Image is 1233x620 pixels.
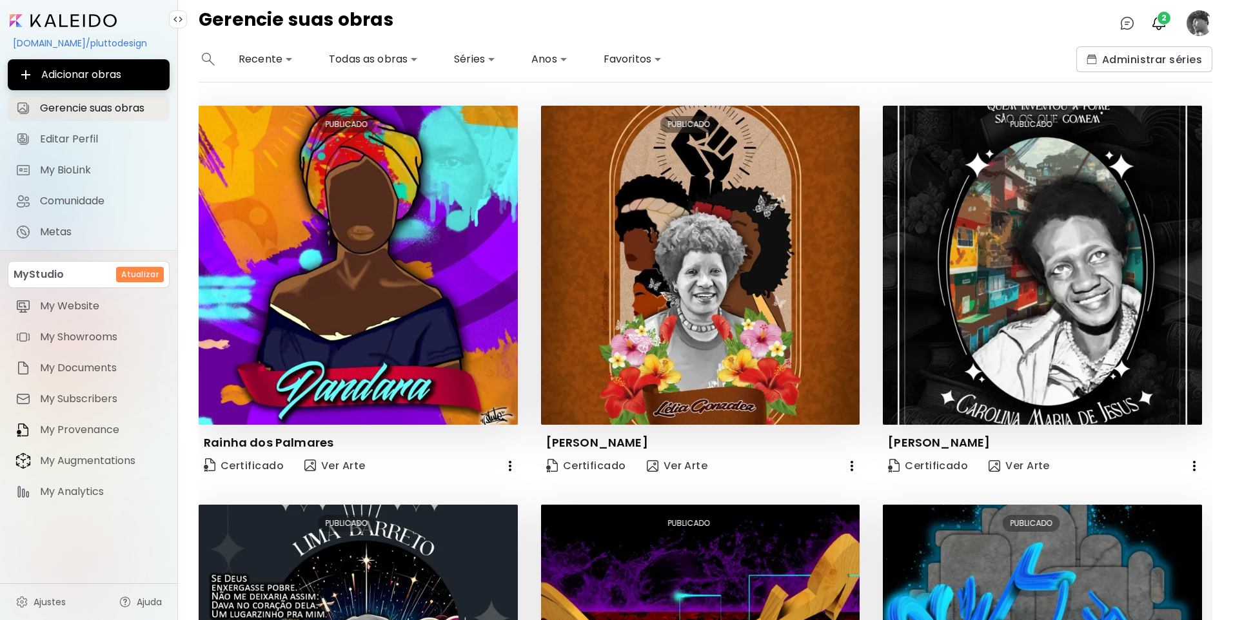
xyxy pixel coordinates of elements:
[8,355,170,381] a: itemMy Documents
[233,49,298,70] div: Recente
[14,267,64,282] p: MyStudio
[40,362,162,374] span: My Documents
[883,106,1202,425] img: thumbnail
[318,116,375,133] div: PUBLICADO
[15,596,28,608] img: settings
[8,157,170,183] a: completeMy BioLink iconMy BioLink
[199,10,393,36] h4: Gerencie suas obras
[8,219,170,245] a: completeMetas iconMetas
[546,435,648,450] p: [PERSON_NAME]
[888,459,968,473] span: Certificado
[15,452,31,469] img: item
[15,193,31,209] img: Comunidade icon
[173,14,183,24] img: collapse
[119,596,132,608] img: help
[15,422,31,438] img: item
[40,454,162,467] span: My Augmentations
[8,188,170,214] a: Comunidade iconComunidade
[888,459,900,472] img: Certificate
[8,126,170,152] a: Editar Perfil iconEditar Perfil
[1002,116,1060,133] div: PUBLICADO
[989,460,1000,472] img: view-art
[15,329,31,345] img: item
[15,162,31,178] img: My BioLink icon
[299,453,371,479] button: view-artVer Arte
[647,460,658,472] img: view-art
[34,596,66,608] span: Ajustes
[204,457,284,474] span: Certificado
[318,515,375,532] div: PUBLICADO
[15,391,31,407] img: item
[204,458,215,472] img: Certificate
[983,453,1055,479] button: view-artVer Arte
[15,298,31,314] img: item
[647,459,708,473] span: Ver Arte
[660,116,717,133] div: PUBLICADO
[15,224,31,240] img: Metas icon
[202,53,215,66] img: search
[541,453,631,479] a: CertificateCertificado
[40,164,162,177] span: My BioLink
[8,417,170,443] a: itemMy Provenance
[15,360,31,376] img: item
[526,49,573,70] div: Anos
[8,448,170,474] a: itemMy Augmentations
[8,386,170,412] a: itemMy Subscribers
[40,485,162,498] span: My Analytics
[8,95,170,121] a: Gerencie suas obras iconGerencie suas obras
[8,324,170,350] a: itemMy Showrooms
[18,67,159,82] span: Adicionar obras
[137,596,162,608] span: Ajuda
[660,515,717,532] div: PUBLICADO
[8,293,170,319] a: itemMy Website
[40,392,162,405] span: My Subscribers
[1158,12,1170,24] span: 2
[1151,15,1167,31] img: bellIcon
[546,459,558,472] img: Certificate
[15,131,31,147] img: Editar Perfil icon
[40,195,162,208] span: Comunidade
[121,269,159,280] h6: Atualizar
[888,435,990,450] p: [PERSON_NAME]
[304,458,366,474] span: Ver Arte
[1087,54,1097,64] img: collections
[15,484,31,499] img: item
[449,49,500,70] div: Séries
[1148,12,1170,34] button: bellIcon2
[8,479,170,505] a: itemMy Analytics
[1002,515,1060,532] div: PUBLICADO
[204,435,333,450] p: Rainha dos Palmares
[40,423,162,436] span: My Provenance
[324,49,423,70] div: Todas as obras
[1087,53,1202,66] span: Administrar séries
[15,101,31,116] img: Gerencie suas obras icon
[111,589,170,615] a: Ajuda
[642,453,713,479] button: view-artVer Arte
[546,459,626,473] span: Certificado
[1076,46,1212,72] button: collectionsAdministrar séries
[40,331,162,344] span: My Showrooms
[989,459,1050,473] span: Ver Arte
[304,460,316,471] img: view-art
[40,102,162,115] span: Gerencie suas obras
[8,32,170,54] div: [DOMAIN_NAME]/pluttodesign
[8,589,74,615] a: Ajustes
[883,453,973,479] a: CertificateCertificado
[40,226,162,238] span: Metas
[1120,15,1135,31] img: chatIcon
[199,46,218,72] button: search
[8,59,170,90] button: Adicionar obras
[199,106,518,425] img: thumbnail
[199,453,289,479] a: CertificateCertificado
[541,106,860,425] img: thumbnail
[40,300,162,313] span: My Website
[598,49,667,70] div: Favoritos
[40,133,162,146] span: Editar Perfil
